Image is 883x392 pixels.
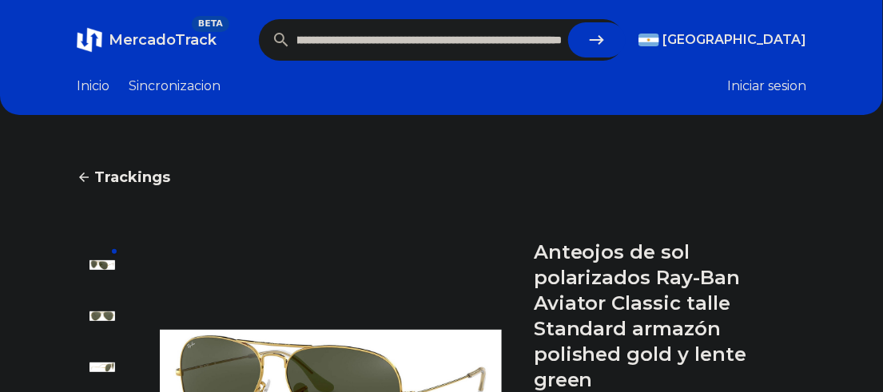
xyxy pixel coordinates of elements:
[192,16,229,32] span: BETA
[77,166,806,188] a: Trackings
[638,30,806,49] button: [GEOGRAPHIC_DATA]
[109,31,217,49] span: MercadoTrack
[94,166,170,188] span: Trackings
[77,77,109,96] a: Inicio
[129,77,221,96] a: Sincronizacion
[89,252,115,278] img: Anteojos de sol polarizados Ray-Ban Aviator Classic talle Standard armazón polished gold y lente ...
[89,354,115,380] img: Anteojos de sol polarizados Ray-Ban Aviator Classic talle Standard armazón polished gold y lente ...
[727,77,806,96] button: Iniciar sesion
[77,27,217,53] a: MercadoTrackBETA
[77,27,102,53] img: MercadoTrack
[662,30,806,49] span: [GEOGRAPHIC_DATA]
[638,34,659,46] img: Argentina
[89,303,115,329] img: Anteojos de sol polarizados Ray-Ban Aviator Classic talle Standard armazón polished gold y lente ...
